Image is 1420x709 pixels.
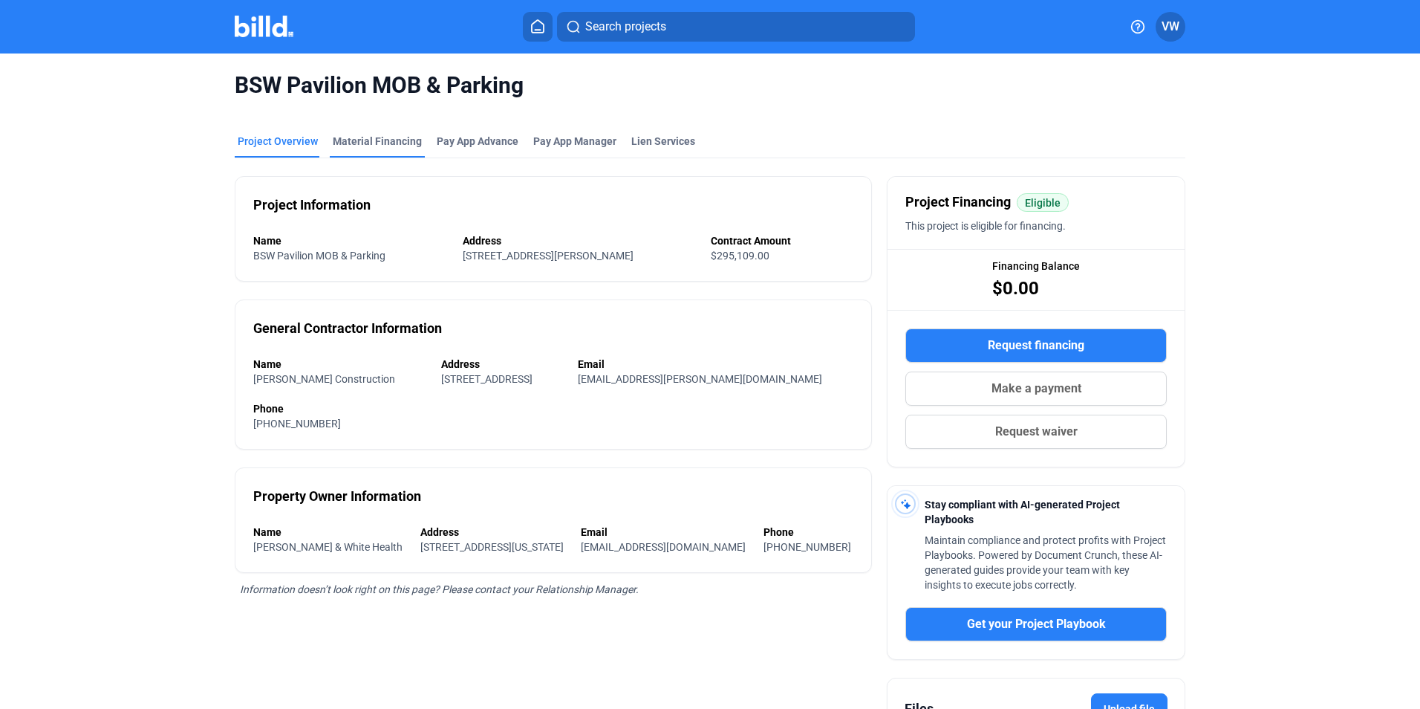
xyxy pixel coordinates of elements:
[578,357,853,372] div: Email
[253,486,421,507] div: Property Owner Information
[253,401,853,416] div: Phone
[437,134,518,149] div: Pay App Advance
[253,373,395,385] span: [PERSON_NAME] Construction
[253,418,341,430] span: [PHONE_NUMBER]
[240,583,639,595] span: Information doesn’t look right on this page? Please contact your Relationship Manager.
[581,525,749,540] div: Email
[253,233,448,248] div: Name
[253,525,406,540] div: Name
[420,541,564,553] span: [STREET_ADDRESS][US_STATE]
[253,357,426,372] div: Name
[925,534,1166,591] span: Maintain compliance and protect profits with Project Playbooks. Powered by Document Crunch, these...
[905,192,1011,213] span: Project Financing
[533,134,616,149] span: Pay App Manager
[253,541,403,553] span: [PERSON_NAME] & White Health
[333,134,422,149] div: Material Financing
[441,357,564,372] div: Address
[992,276,1039,300] span: $0.00
[463,233,696,248] div: Address
[441,373,532,385] span: [STREET_ADDRESS]
[631,134,695,149] div: Lien Services
[578,373,822,385] span: [EMAIL_ADDRESS][PERSON_NAME][DOMAIN_NAME]
[1017,193,1069,212] mat-chip: Eligible
[711,250,769,262] span: $295,109.00
[253,250,385,262] span: BSW Pavilion MOB & Parking
[585,18,666,36] span: Search projects
[1162,18,1179,36] span: VW
[763,525,854,540] div: Phone
[238,134,318,149] div: Project Overview
[235,71,1185,100] span: BSW Pavilion MOB & Parking
[763,541,851,553] span: [PHONE_NUMBER]
[905,220,1066,232] span: This project is eligible for financing.
[992,259,1080,273] span: Financing Balance
[463,250,634,262] span: [STREET_ADDRESS][PERSON_NAME]
[253,318,442,339] div: General Contractor Information
[925,499,1120,525] span: Stay compliant with AI-generated Project Playbooks
[995,423,1078,441] span: Request waiver
[988,337,1084,354] span: Request financing
[420,525,567,540] div: Address
[711,233,853,248] div: Contract Amount
[235,16,293,37] img: Billd Company Logo
[253,195,371,216] div: Project Information
[581,541,746,553] span: [EMAIL_ADDRESS][DOMAIN_NAME]
[967,615,1106,633] span: Get your Project Playbook
[991,380,1081,398] span: Make a payment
